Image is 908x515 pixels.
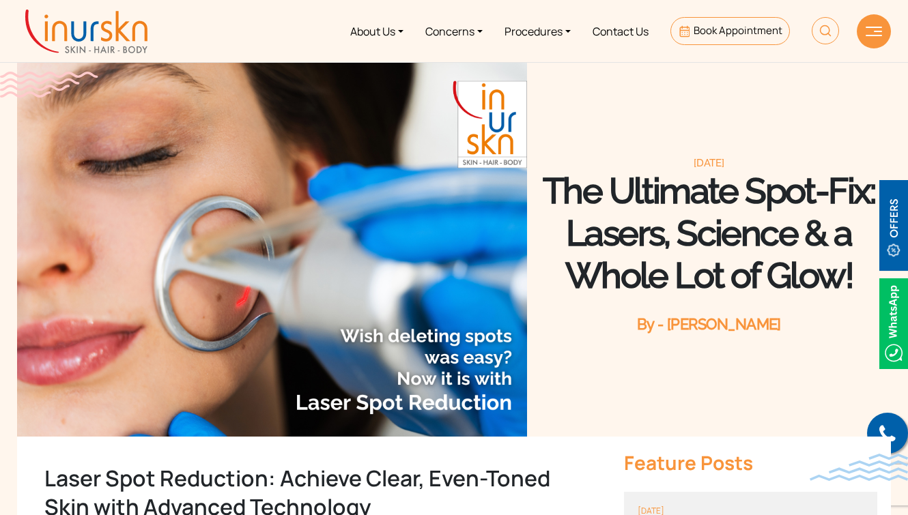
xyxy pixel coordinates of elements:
a: Book Appointment [670,17,790,45]
div: By - [PERSON_NAME] [527,314,891,334]
img: hamLine.svg [866,27,882,36]
span: Book Appointment [694,23,782,38]
a: Whatsappicon [879,314,908,329]
img: bluewave [810,454,908,481]
a: Concerns [414,5,494,57]
a: About Us [339,5,414,57]
img: HeaderSearch [812,17,839,44]
img: offerBt [879,180,908,271]
img: poster [17,55,527,437]
div: Feature Posts [624,450,877,475]
img: Whatsappicon [879,278,908,369]
img: inurskn-logo [25,10,147,53]
a: Procedures [494,5,582,57]
h1: The Ultimate Spot-Fix: Lasers, Science & a Whole Lot of Glow! [527,170,891,297]
a: Contact Us [582,5,659,57]
div: [DATE] [527,156,891,170]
